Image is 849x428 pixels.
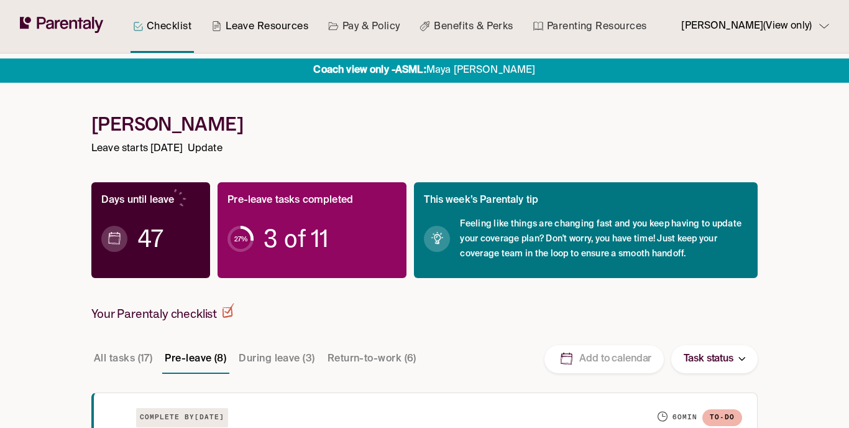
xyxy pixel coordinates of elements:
p: Update [188,141,223,157]
p: Maya [PERSON_NAME] [313,62,535,79]
h6: Complete by [DATE] [136,408,228,427]
button: Return-to-work (6) [325,344,419,374]
span: 3 of 11 [264,233,328,245]
strong: Coach view only - ASML : [313,65,426,75]
span: To-do [702,409,742,426]
h6: 60 min [672,412,697,422]
button: During leave (3) [236,344,317,374]
p: Task status [684,351,733,368]
h1: [PERSON_NAME] [91,113,758,136]
p: Leave starts [DATE] [91,141,183,157]
h2: Your Parentaly checklist [91,303,234,322]
p: [PERSON_NAME] (View only) [681,18,812,35]
p: Pre-leave tasks completed [227,192,353,209]
p: This week’s Parentaly tip [424,192,538,209]
div: Task stage tabs [91,344,421,374]
span: Feeling like things are changing fast and you keep having to update your coverage plan? Don't wor... [460,216,748,261]
button: Task status [671,345,758,373]
span: 47 [137,233,163,245]
button: All tasks (17) [91,344,155,374]
p: Days until leave [101,192,174,209]
button: Pre-leave (8) [162,344,229,374]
